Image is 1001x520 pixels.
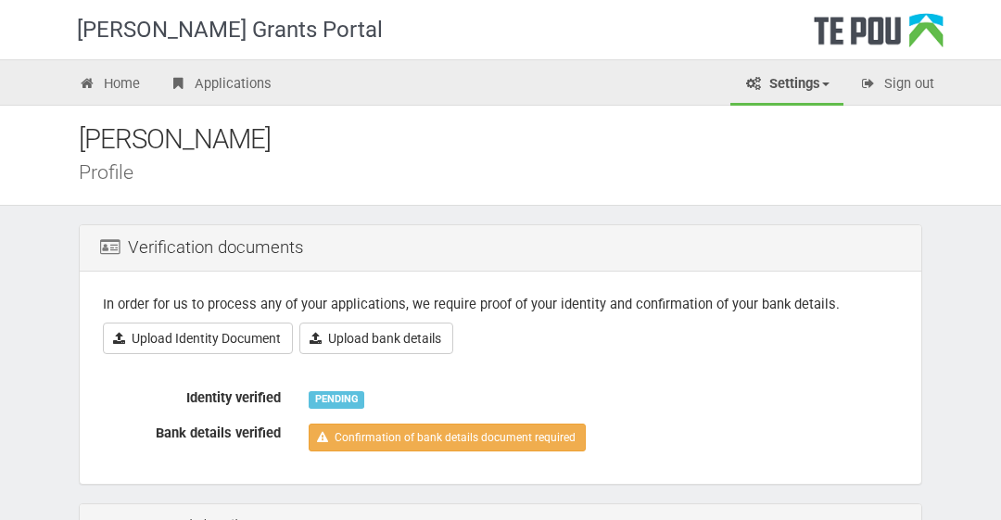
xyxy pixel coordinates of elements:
div: Profile [79,162,950,182]
div: PENDING [309,391,364,408]
a: Home [65,65,154,106]
label: Bank details verified [89,417,295,443]
div: Te Pou Logo [814,13,944,59]
div: [PERSON_NAME] [79,120,950,159]
a: Upload bank details [299,323,453,354]
a: Sign out [845,65,948,106]
label: Identity verified [89,382,295,408]
a: Applications [156,65,285,106]
div: Verification documents [80,225,921,272]
a: Settings [730,65,843,106]
p: In order for us to process any of your applications, we require proof of your identity and confir... [103,295,898,314]
a: Confirmation of bank details document required [309,424,586,451]
a: Upload Identity Document [103,323,293,354]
